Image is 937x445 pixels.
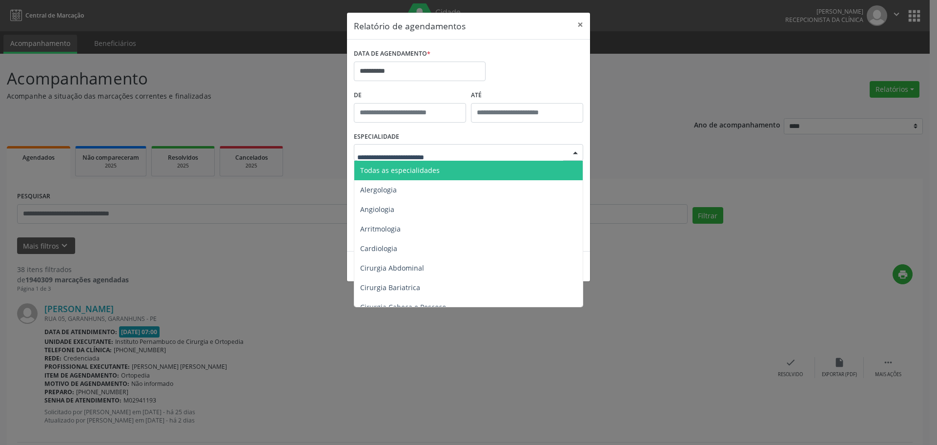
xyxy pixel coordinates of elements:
span: Alergologia [360,185,397,194]
span: Cardiologia [360,244,397,253]
span: Todas as especialidades [360,166,440,175]
label: DATA DE AGENDAMENTO [354,46,430,62]
label: De [354,88,466,103]
span: Cirurgia Bariatrica [360,283,420,292]
label: ATÉ [471,88,583,103]
span: Cirurgia Cabeça e Pescoço [360,302,446,312]
span: Cirurgia Abdominal [360,263,424,273]
span: Arritmologia [360,224,401,233]
span: Angiologia [360,205,394,214]
h5: Relatório de agendamentos [354,20,466,32]
button: Close [570,13,590,37]
label: ESPECIALIDADE [354,129,399,145]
